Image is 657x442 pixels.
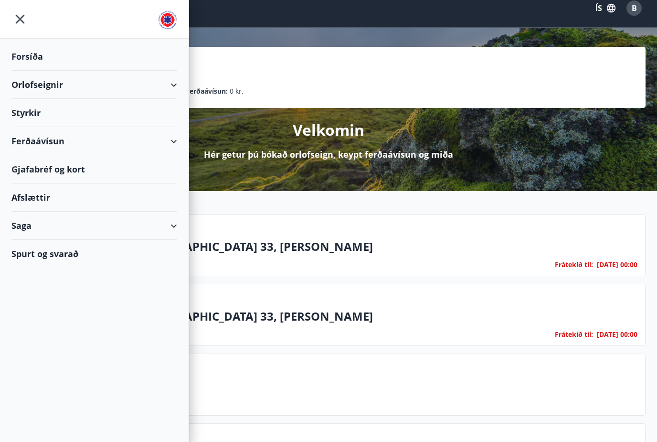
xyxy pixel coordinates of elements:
div: Saga [11,212,177,240]
p: Hér getur þú bókað orlofseign, keypt ferðaávísun og miða [204,148,453,161]
p: Akureyri - [GEOGRAPHIC_DATA] 33, [PERSON_NAME] [82,238,637,255]
div: Orlofseignir [11,71,177,99]
p: Akureyri - [GEOGRAPHIC_DATA] 33, [PERSON_NAME] [82,308,637,324]
div: Afslættir [11,183,177,212]
span: B [632,3,637,13]
p: Velkomin [293,119,364,140]
span: [DATE] 00:00 [597,330,637,339]
img: union_logo [158,11,177,30]
button: menu [11,11,29,28]
span: 0 kr. [230,86,244,97]
div: Spurt og svarað [11,240,177,268]
div: Ferðaávísun [11,127,177,155]
p: Næstu helgi [82,378,637,394]
div: Forsíða [11,43,177,71]
span: Frátekið til : [555,329,593,340]
span: Frátekið til : [555,259,593,270]
span: [DATE] 00:00 [597,260,637,269]
p: Ferðaávísun : [186,86,228,97]
div: Gjafabréf og kort [11,155,177,183]
div: Styrkir [11,99,177,127]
